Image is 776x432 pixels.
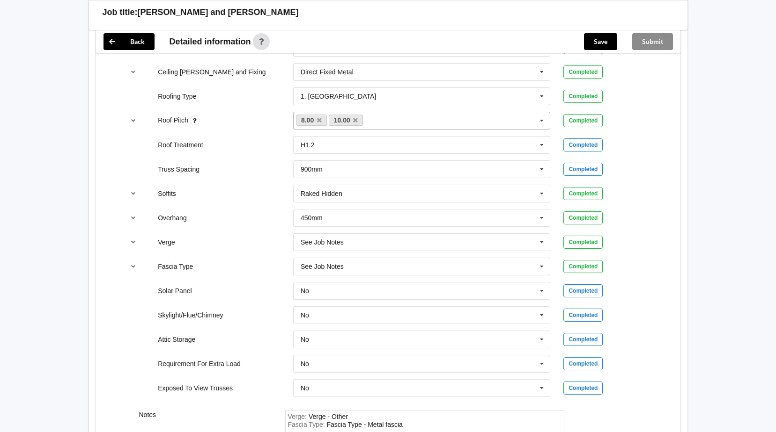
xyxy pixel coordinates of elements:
button: reference-toggle [124,112,142,129]
label: Truss Spacing [158,166,200,173]
button: reference-toggle [124,258,142,275]
div: No [301,336,309,343]
div: Completed [563,309,603,322]
label: Overhang [158,214,186,222]
div: 450mm [301,215,323,221]
span: Detailed information [170,37,251,46]
button: Back [103,33,155,50]
a: 8.00 [296,115,327,126]
div: Completed [563,284,603,297]
label: Roof Pitch [158,116,190,124]
button: reference-toggle [124,185,142,202]
div: Completed [563,236,603,249]
div: Completed [563,65,603,79]
div: Completed [563,138,603,151]
label: Ceiling [PERSON_NAME] and Fixing [158,68,266,76]
button: reference-toggle [124,234,142,251]
div: Completed [563,211,603,224]
label: Skylight/Flue/Chimney [158,311,223,319]
button: Save [584,33,617,50]
div: Completed [563,260,603,273]
span: Verge : [288,413,309,420]
label: Verge [158,238,175,246]
div: Raked Hidden [301,190,342,197]
label: Fascia Type [158,263,193,270]
label: Requirement For Extra Load [158,360,241,367]
a: 10.00 [329,115,363,126]
div: 900mm [301,166,323,173]
label: Attic Storage [158,336,195,343]
div: No [301,288,309,294]
div: Completed [563,114,603,127]
label: Soffits [158,190,176,197]
div: No [301,312,309,318]
h3: [PERSON_NAME] and [PERSON_NAME] [138,7,299,18]
div: Completed [563,382,603,395]
label: Roof Treatment [158,141,203,149]
div: Completed [563,333,603,346]
button: reference-toggle [124,64,142,80]
div: See Job Notes [301,263,344,270]
div: Verge [309,413,348,420]
button: reference-toggle [124,209,142,226]
h3: Job title: [103,7,138,18]
div: No [301,360,309,367]
div: No [301,385,309,391]
label: Solar Panel [158,287,192,295]
div: Direct Fixed Metal [301,69,354,75]
label: Exposed To View Trusses [158,384,233,392]
div: Completed [563,90,603,103]
label: Roofing Type [158,93,196,100]
div: FasciaType [327,421,403,428]
span: Fascia Type : [288,421,327,428]
div: 1. [GEOGRAPHIC_DATA] [301,93,376,100]
div: Completed [563,357,603,370]
div: Completed [563,187,603,200]
div: See Job Notes [301,239,344,245]
div: Completed [563,163,603,176]
div: H1.2 [301,142,315,148]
